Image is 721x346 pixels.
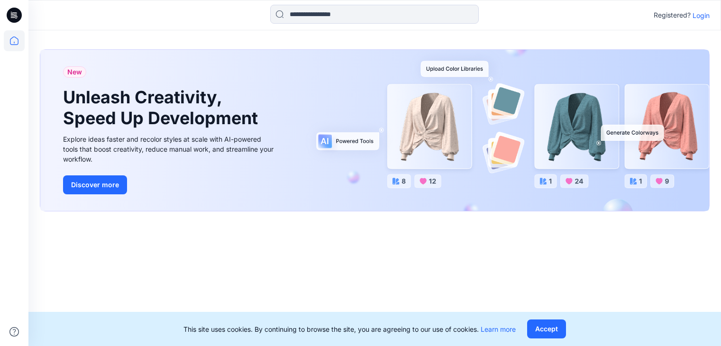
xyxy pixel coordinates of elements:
button: Discover more [63,175,127,194]
button: Accept [527,319,566,338]
p: Login [693,10,710,20]
div: Explore ideas faster and recolor styles at scale with AI-powered tools that boost creativity, red... [63,134,276,164]
h1: Unleash Creativity, Speed Up Development [63,87,262,128]
span: New [67,66,82,78]
p: This site uses cookies. By continuing to browse the site, you are agreeing to our use of cookies. [183,324,516,334]
a: Discover more [63,175,276,194]
a: Learn more [481,325,516,333]
p: Registered? [654,9,691,21]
